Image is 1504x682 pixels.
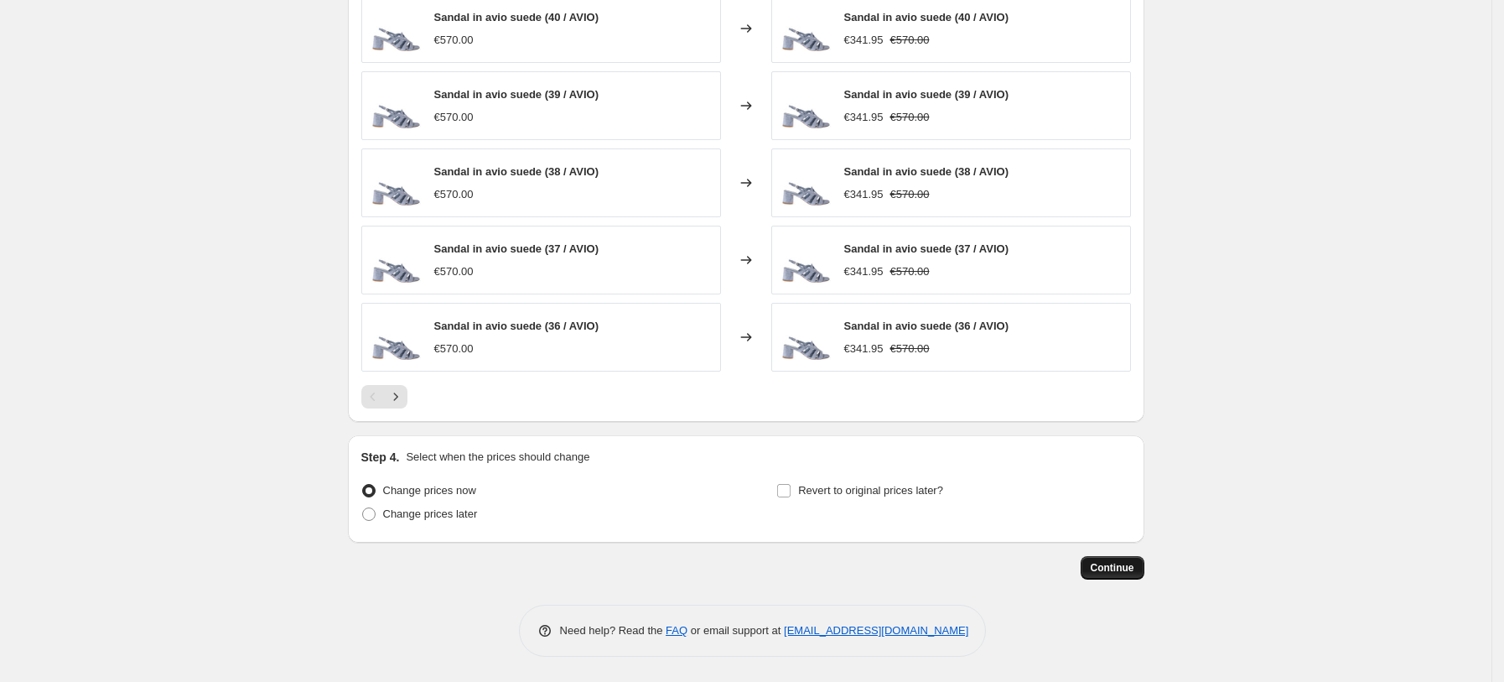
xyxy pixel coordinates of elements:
[844,11,1009,23] span: Sandal in avio suede (40 / AVIO)
[687,624,784,637] span: or email support at
[371,3,421,54] img: D5F304P5CAMO1540_1_wxpoag_80x.jpg
[434,242,599,255] span: Sandal in avio suede (37 / AVIO)
[784,624,968,637] a: [EMAIL_ADDRESS][DOMAIN_NAME]
[781,81,831,131] img: D5F304P5CAMO1540_1_wxpoag_80x.jpg
[371,312,421,362] img: D5F304P5CAMO1540_1_wxpoag_80x.jpg
[1081,556,1144,580] button: Continue
[434,88,599,101] span: Sandal in avio suede (39 / AVIO)
[434,320,599,332] span: Sandal in avio suede (36 / AVIO)
[434,263,474,280] div: €570.00
[1091,561,1134,575] span: Continue
[361,385,407,409] nav: Pagination
[434,165,599,178] span: Sandal in avio suede (38 / AVIO)
[383,484,476,497] span: Change prices now
[798,484,943,497] span: Revert to original prices later?
[844,242,1009,255] span: Sandal in avio suede (37 / AVIO)
[434,32,474,49] div: €570.00
[434,109,474,126] div: €570.00
[844,186,884,203] div: €341.95
[844,263,884,280] div: €341.95
[560,624,666,637] span: Need help? Read the
[371,235,421,285] img: D5F304P5CAMO1540_1_wxpoag_80x.jpg
[890,263,930,280] strike: €570.00
[781,3,831,54] img: D5F304P5CAMO1540_1_wxpoag_80x.jpg
[781,312,831,362] img: D5F304P5CAMO1540_1_wxpoag_80x.jpg
[434,186,474,203] div: €570.00
[383,508,478,520] span: Change prices later
[666,624,687,637] a: FAQ
[361,449,400,466] h2: Step 4.
[371,81,421,131] img: D5F304P5CAMO1540_1_wxpoag_80x.jpg
[844,32,884,49] div: €341.95
[781,235,831,285] img: D5F304P5CAMO1540_1_wxpoag_80x.jpg
[844,109,884,126] div: €341.95
[844,165,1009,178] span: Sandal in avio suede (38 / AVIO)
[890,186,930,203] strike: €570.00
[384,385,407,409] button: Next
[781,158,831,208] img: D5F304P5CAMO1540_1_wxpoag_80x.jpg
[371,158,421,208] img: D5F304P5CAMO1540_1_wxpoag_80x.jpg
[844,320,1009,332] span: Sandal in avio suede (36 / AVIO)
[844,88,1009,101] span: Sandal in avio suede (39 / AVIO)
[890,109,930,126] strike: €570.00
[406,449,589,466] p: Select when the prices should change
[844,341,884,357] div: €341.95
[890,341,930,357] strike: €570.00
[434,341,474,357] div: €570.00
[890,32,930,49] strike: €570.00
[434,11,599,23] span: Sandal in avio suede (40 / AVIO)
